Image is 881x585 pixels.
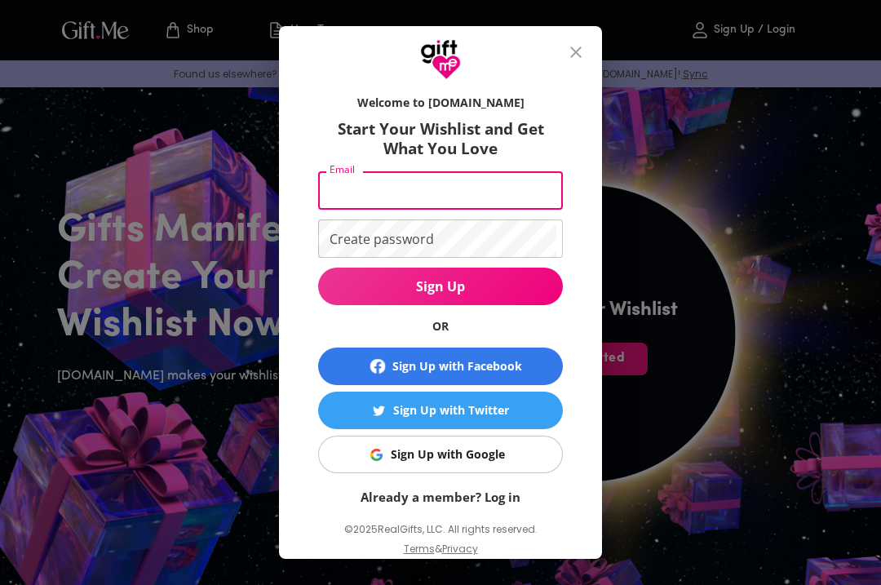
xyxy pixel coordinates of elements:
[392,357,522,375] div: Sign Up with Facebook
[318,519,563,540] p: © 2025 RealGifts, LLC. All rights reserved.
[318,95,563,111] h6: Welcome to [DOMAIN_NAME]
[442,542,478,556] a: Privacy
[370,449,383,461] img: Sign Up with Google
[556,33,595,72] button: close
[435,540,442,571] p: &
[404,542,435,556] a: Terms
[318,268,563,305] button: Sign Up
[361,489,520,505] a: Already a member? Log in
[373,405,385,417] img: Sign Up with Twitter
[318,119,563,158] h6: Start Your Wishlist and Get What You Love
[391,445,505,463] div: Sign Up with Google
[393,401,509,419] div: Sign Up with Twitter
[318,392,563,429] button: Sign Up with TwitterSign Up with Twitter
[420,39,461,80] img: GiftMe Logo
[318,436,563,473] button: Sign Up with GoogleSign Up with Google
[318,348,563,385] button: Sign Up with Facebook
[318,318,563,335] h6: OR
[318,277,563,295] span: Sign Up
